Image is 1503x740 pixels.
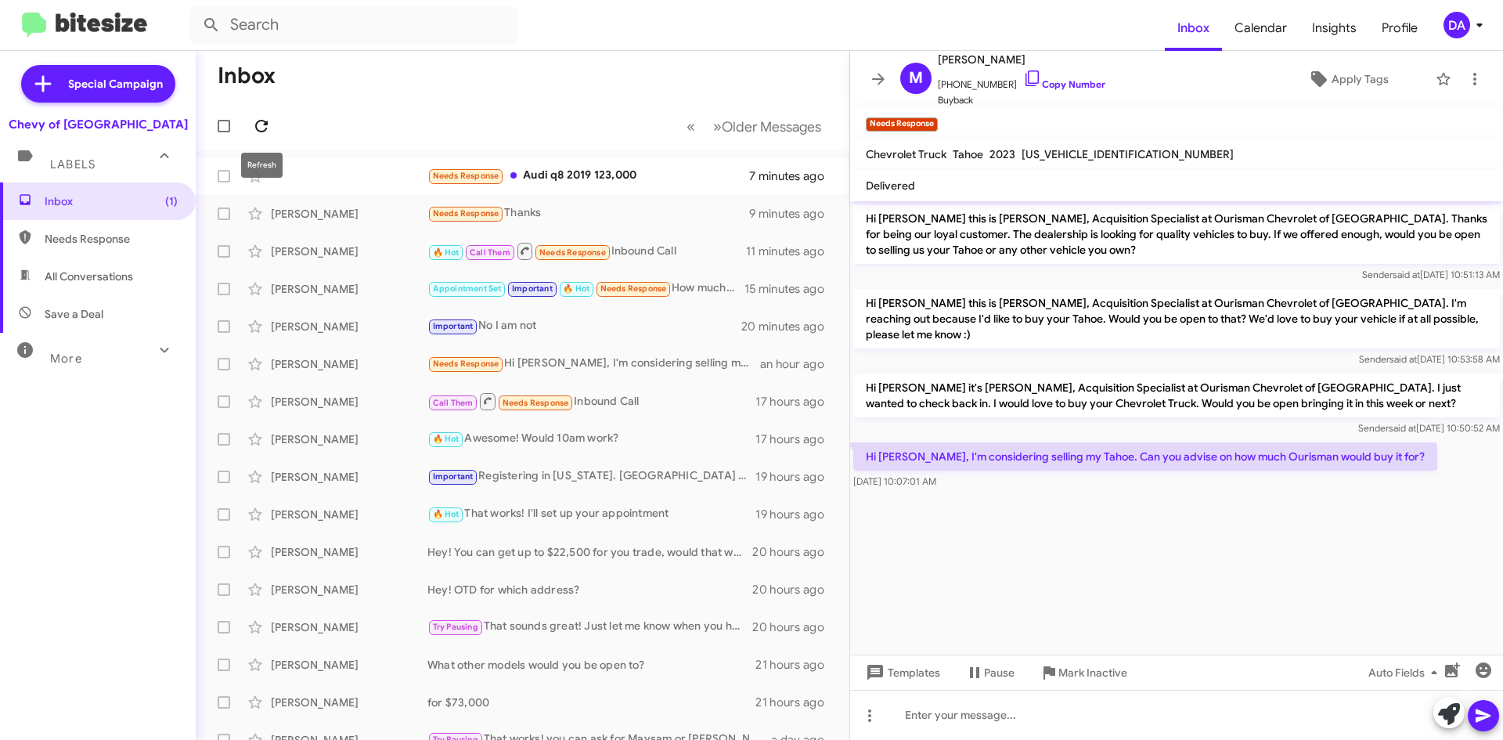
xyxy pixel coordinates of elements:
div: What other models would you be open to? [427,657,755,673]
div: Refresh [241,153,283,178]
span: M [909,66,923,91]
div: Chevy of [GEOGRAPHIC_DATA] [9,117,188,132]
span: Pause [984,659,1015,687]
button: Mark Inactive [1027,659,1140,687]
div: Awesome! Would 10am work? [427,430,755,448]
div: [PERSON_NAME] [271,469,427,485]
span: [US_VEHICLE_IDENTIFICATION_NUMBER] [1022,147,1234,161]
a: Insights [1299,5,1369,51]
div: No I am not [427,317,743,335]
div: [PERSON_NAME] [271,695,427,710]
div: 11 minutes ago [746,244,837,259]
div: [PERSON_NAME] [271,319,427,334]
span: Needs Response [600,283,667,294]
a: Profile [1369,5,1430,51]
a: Special Campaign [21,65,175,103]
button: Templates [850,659,953,687]
span: 🔥 Hot [563,283,589,294]
div: [PERSON_NAME] [271,431,427,447]
div: [PERSON_NAME] [271,356,427,372]
input: Search [189,6,518,44]
span: Needs Response [45,231,178,247]
small: Needs Response [866,117,938,132]
button: DA [1430,12,1486,38]
span: Needs Response [503,398,569,408]
div: [PERSON_NAME] [271,281,427,297]
span: Important [433,471,474,482]
span: Delivered [866,179,915,193]
button: Pause [953,659,1027,687]
div: 21 hours ago [755,657,837,673]
div: [PERSON_NAME] [271,657,427,673]
div: [PERSON_NAME] [271,619,427,635]
a: Calendar [1222,5,1299,51]
span: Save a Deal [45,306,103,322]
div: 19 hours ago [755,507,837,522]
div: 20 hours ago [752,619,837,635]
div: 20 hours ago [752,544,837,560]
span: Sender [DATE] 10:50:52 AM [1358,422,1500,434]
div: 20 minutes ago [743,319,837,334]
div: That sounds great! Just let me know when you have some time slots, and we can schedule an appoint... [427,618,752,636]
span: Apply Tags [1332,65,1389,93]
div: 19 hours ago [755,469,837,485]
button: Auto Fields [1356,659,1456,687]
p: Hi [PERSON_NAME] this is [PERSON_NAME], Acquisition Specialist at Ourisman Chevrolet of [GEOGRAPH... [853,289,1500,348]
div: [PERSON_NAME] [271,544,427,560]
div: an hour ago [760,356,837,372]
div: 17 hours ago [755,431,837,447]
span: Mark Inactive [1058,659,1127,687]
span: [PERSON_NAME] [938,50,1105,69]
div: DA [1444,12,1470,38]
div: Registering in [US_STATE]. [GEOGRAPHIC_DATA] 22181. [427,467,755,486]
span: Sender [DATE] 10:51:13 AM [1362,269,1500,280]
span: 🔥 Hot [433,434,460,444]
span: [PHONE_NUMBER] [938,69,1105,92]
span: Call Them [433,398,474,408]
span: Important [433,321,474,331]
div: 15 minutes ago [744,281,837,297]
span: Special Campaign [68,76,163,92]
h1: Inbox [218,63,276,88]
span: Older Messages [722,118,821,135]
p: Hi [PERSON_NAME], I'm considering selling my Tahoe. Can you advise on how much Ourisman would buy... [853,442,1437,471]
span: Buyback [938,92,1105,108]
span: Inbox [45,193,178,209]
span: Call Them [470,247,510,258]
span: 2023 [989,147,1015,161]
p: Hi [PERSON_NAME] this is [PERSON_NAME], Acquisition Specialist at Ourisman Chevrolet of [GEOGRAPH... [853,204,1500,264]
span: Templates [863,659,940,687]
div: [PERSON_NAME] [271,244,427,259]
div: [PERSON_NAME] [271,206,427,222]
button: Previous [677,110,705,143]
div: 7 minutes ago [749,168,837,184]
button: Apply Tags [1267,65,1428,93]
span: 🔥 Hot [433,247,460,258]
span: Sender [DATE] 10:53:58 AM [1359,353,1500,365]
span: [DATE] 10:07:01 AM [853,475,936,487]
div: Thanks [427,204,749,222]
span: Needs Response [433,171,499,181]
span: All Conversations [45,269,133,284]
span: said at [1389,353,1417,365]
span: 🔥 Hot [433,509,460,519]
span: Important [512,283,553,294]
span: Auto Fields [1368,659,1444,687]
div: for $73,000 [427,695,755,710]
span: said at [1393,269,1420,280]
a: Inbox [1165,5,1222,51]
div: [PERSON_NAME] [271,507,427,522]
span: Chevrolet Truck [866,147,946,161]
div: 20 hours ago [752,582,837,597]
span: said at [1389,422,1416,434]
div: 21 hours ago [755,695,837,710]
div: Audi q8 2019 123,000 [427,167,749,185]
span: Appointment Set [433,283,502,294]
nav: Page navigation example [678,110,831,143]
span: « [687,117,695,136]
span: Tahoe [953,147,983,161]
span: Needs Response [433,208,499,218]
